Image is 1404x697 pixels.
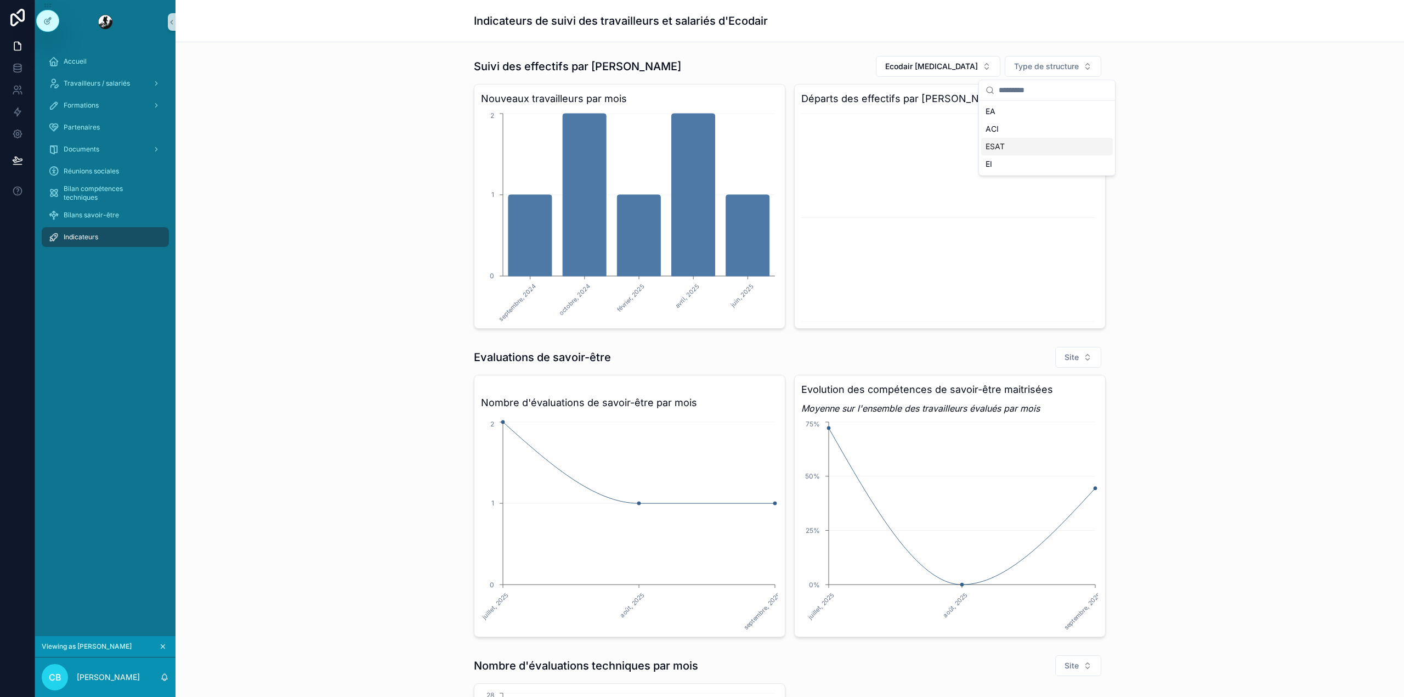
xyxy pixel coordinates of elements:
span: Formations [64,101,99,110]
text: août, 2025 [619,591,647,619]
button: Select Button [1005,56,1101,77]
h3: Nombre d'évaluations de savoir-être par mois [481,395,778,411]
span: Bilans savoir-être [64,211,119,220]
span: Partenaires [64,123,100,132]
text: juillet, 2025 [480,591,510,621]
div: EI [981,155,1113,173]
text: septembre, 2025 [742,591,783,632]
tspan: 2 [490,111,494,120]
h3: Evolution des compétences de savoir-être maitrisées [801,382,1099,397]
text: septembre, 2025 [1062,591,1103,632]
text: février, 2025 [615,282,647,313]
img: App logo [97,13,114,31]
div: ACI [981,120,1113,138]
a: Accueil [42,52,169,71]
a: Travailleurs / salariés [42,74,169,93]
p: [PERSON_NAME] [77,672,140,683]
div: chart [801,111,1099,322]
span: Travailleurs / salariés [64,79,130,88]
h1: Nombre d'évaluations techniques par mois [474,658,698,673]
div: EA [981,103,1113,120]
div: Suggestions [979,100,1115,175]
span: Accueil [64,57,87,66]
tspan: 1 [491,190,494,199]
tspan: 2 [490,420,494,428]
text: juillet, 2025 [806,591,836,621]
a: Bilans savoir-être [42,205,169,225]
tspan: 0 [490,272,494,280]
h1: Evaluations de savoir-être [474,350,611,365]
span: Type de structure [1014,61,1079,72]
div: ESAT [981,138,1113,155]
tspan: 50% [805,472,820,480]
span: Réunions sociales [64,167,119,176]
div: chart [801,419,1099,630]
button: Select Button [1055,347,1101,368]
button: Select Button [1055,655,1101,676]
a: Formations [42,95,169,115]
tspan: 0% [809,581,820,589]
span: Ecodair [MEDICAL_DATA] [885,61,978,72]
a: Partenaires [42,117,169,137]
a: Indicateurs [42,227,169,247]
a: Bilan compétences techniques [42,183,169,203]
text: août, 2025 [942,591,970,619]
text: avril, 2025 [673,282,700,309]
div: chart [481,111,778,322]
span: Indicateurs [64,233,98,241]
h3: Nouveaux travailleurs par mois [481,91,778,106]
div: scrollable content [35,44,175,261]
em: Moyenne sur l'ensemble des travailleurs évalués par mois [801,402,1099,415]
span: CB [49,671,61,684]
h1: Suivi des effectifs par [PERSON_NAME] [474,59,681,74]
h3: Départs des effectifs par [PERSON_NAME] [801,91,1099,106]
tspan: 1 [491,499,494,507]
div: chart [481,419,778,630]
button: Select Button [876,56,1000,77]
span: Site [1065,660,1079,671]
span: Documents [64,145,99,154]
text: octobre, 2024 [557,282,592,317]
span: Bilan compétences techniques [64,184,158,202]
h1: Indicateurs de suivi des travailleurs et salariés d'Ecodair [474,13,768,29]
text: septembre, 2024 [497,282,537,323]
a: Réunions sociales [42,161,169,181]
span: Site [1065,352,1079,363]
tspan: 75% [806,420,820,428]
a: Documents [42,139,169,159]
span: Viewing as [PERSON_NAME] [42,642,132,651]
tspan: 25% [806,526,820,535]
text: juin, 2025 [728,282,755,309]
tspan: 0 [490,581,494,589]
